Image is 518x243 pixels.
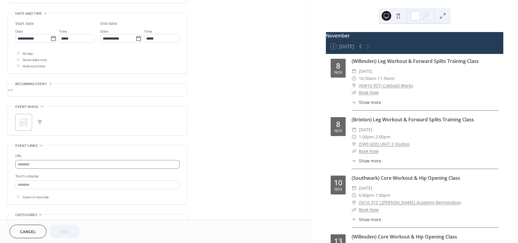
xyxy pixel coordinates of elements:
span: Categories [15,212,37,218]
span: Time [144,28,152,35]
div: URL [15,153,178,159]
div: ​ [352,126,356,133]
div: ​ [352,68,356,75]
span: [DATE] [359,185,372,192]
div: ​ [352,192,356,199]
div: ​ [352,89,356,96]
a: (Willesden) Core Workout & Hip Opening Class [352,233,457,240]
span: Hide end time [22,63,45,70]
div: ​ [352,82,356,89]
span: [DATE] [359,126,372,133]
div: Start date [15,21,34,27]
div: ​ [352,148,356,155]
div: End date [100,21,117,27]
a: (Brixton) Leg Workout & Forward Splits Training Class [352,116,474,123]
div: ​ [352,75,356,82]
div: November [326,32,503,39]
span: 7:00pm [375,192,390,199]
div: ​ [352,216,356,223]
span: Show more [359,216,381,223]
span: 10:30am [359,75,376,82]
button: ​Show more [352,99,381,105]
a: (Southwark) Core Workout & Hip Opening Class [352,175,460,181]
span: Event image [15,104,39,110]
span: All day [22,51,33,57]
button: ​Show more [352,216,381,223]
span: Date [15,28,23,35]
a: (Willesden) Leg Workout & Forward Splits Training Class [352,58,479,64]
a: (NW10 9ST) Cobbold Works [359,82,413,89]
div: Nov [334,129,342,133]
span: Open in new tab [22,194,49,200]
span: 1:00pm [359,133,374,141]
span: Date and time [15,10,42,17]
span: 11:30am [377,75,394,82]
a: Book Now [359,90,379,95]
span: Show date only [22,57,47,63]
div: ​ [352,99,356,105]
div: Nov [334,71,342,75]
a: Book Now [359,148,379,154]
span: [DATE] [359,68,372,75]
div: 10 [334,179,342,186]
a: (SW9 6DE) UNIT 3 Studios [359,141,410,148]
span: Time [59,28,67,35]
div: 8 [336,120,340,128]
span: Cancel [20,229,36,235]
div: ​ [352,141,356,148]
span: Recurring event [15,81,47,87]
span: - [374,192,375,199]
div: ​ [352,185,356,192]
div: ••• [8,84,187,96]
span: - [374,133,375,141]
span: - [376,75,377,82]
span: 6:00pm [359,192,374,199]
div: ​ [352,133,356,141]
div: ​ [352,206,356,213]
span: Show more [359,158,381,164]
div: ​ [352,199,356,206]
div: ; [15,114,32,131]
span: Event links [15,143,38,149]
div: 8 [336,62,340,70]
div: ​ [352,158,356,164]
span: 2:00pm [375,133,390,141]
button: Cancel [10,225,46,238]
span: Date [100,28,109,35]
a: Book Now [359,207,379,212]
div: Text to display [15,173,178,179]
button: ​Show more [352,158,381,164]
div: Nov [334,188,342,191]
a: (SE16 3TZ ) [PERSON_NAME] Academy Bermondsey [359,199,461,206]
span: Show more [359,99,381,105]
